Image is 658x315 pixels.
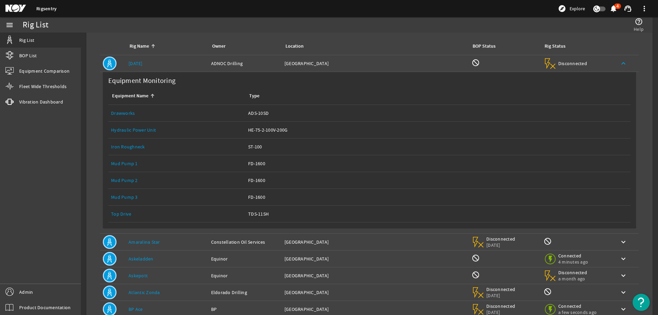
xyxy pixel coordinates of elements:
span: Connected [558,253,588,259]
a: FD-1600 [248,172,628,189]
a: Mud Pump 2 [111,172,243,189]
div: FD-1600 [248,177,628,184]
div: Equipment Name [111,92,240,100]
mat-icon: keyboard_arrow_down [619,255,627,263]
span: Rig List [19,37,34,44]
mat-icon: menu [5,21,14,29]
div: [GEOGRAPHIC_DATA] [284,272,466,279]
div: TDS-11SH [248,210,628,217]
div: Rig Name [129,43,203,50]
div: [GEOGRAPHIC_DATA] [284,255,466,262]
mat-icon: Rig Monitoring not available for this rig [544,288,552,296]
div: ADS-10SD [248,110,628,117]
mat-icon: help_outline [635,17,643,26]
mat-icon: explore [558,4,566,13]
div: Owner [212,43,226,50]
a: Atlantic Zonda [129,289,160,295]
div: [GEOGRAPHIC_DATA] [284,306,466,313]
span: Disconnected [486,286,515,292]
mat-icon: keyboard_arrow_down [619,271,627,280]
div: Equinor [211,272,279,279]
mat-icon: keyboard_arrow_up [619,59,627,68]
mat-icon: keyboard_arrow_down [619,288,627,296]
div: Constellation Oil Services [211,239,279,245]
span: Explore [570,5,585,12]
span: [DATE] [486,242,515,248]
span: Disconnected [558,269,587,276]
a: Mud Pump 1 [111,155,243,172]
span: Help [634,26,644,33]
div: [GEOGRAPHIC_DATA] [284,239,466,245]
a: Drawworks [111,105,243,121]
span: BOP List [19,52,37,59]
mat-icon: BOP Monitoring not available for this rig [472,254,480,262]
a: ADS-10SD [248,105,628,121]
a: Iron Roughneck [111,138,243,155]
div: Equipment Name [112,92,148,100]
div: Eldorado Drilling [211,289,279,296]
mat-icon: keyboard_arrow_down [619,305,627,313]
a: Hydraulic Power Unit [111,122,243,138]
a: Mud Pump 2 [111,177,138,183]
div: ST-100 [248,143,628,150]
span: Disconnected [486,303,515,309]
a: TDS-11SH [248,206,628,222]
span: Admin [19,289,33,295]
mat-icon: BOP Monitoring not available for this rig [472,271,480,279]
div: Type [248,92,625,100]
div: HE-75-2-100V-200G [248,126,628,133]
a: ST-100 [248,138,628,155]
div: BP [211,306,279,313]
div: Rig Status [545,43,565,50]
div: Rig Name [130,43,149,50]
a: Amaralina Star [129,239,160,245]
div: [GEOGRAPHIC_DATA] [284,60,466,67]
div: Equinor [211,255,279,262]
mat-icon: vibration [5,98,14,106]
a: FD-1600 [248,155,628,172]
a: Askepott [129,272,148,279]
span: Product Documentation [19,304,71,311]
mat-icon: keyboard_arrow_down [619,238,627,246]
a: [DATE] [129,60,143,66]
a: Mud Pump 1 [111,160,138,167]
span: Vibration Dashboard [19,98,63,105]
div: BOP Status [473,43,496,50]
a: Mud Pump 3 [111,194,138,200]
span: Disconnected [486,236,515,242]
a: FD-1600 [248,189,628,205]
span: a month ago [558,276,587,282]
span: Fleet Wide Thresholds [19,83,66,90]
a: Iron Roughneck [111,144,145,150]
label: Equipment Monitoring [106,75,178,87]
span: Disconnected [558,60,587,66]
div: Type [249,92,259,100]
div: FD-1600 [248,160,628,167]
mat-icon: notifications [609,4,618,13]
a: HE-75-2-100V-200G [248,122,628,138]
a: Hydraulic Power Unit [111,127,156,133]
mat-icon: Rig Monitoring not available for this rig [544,237,552,245]
div: Location [285,43,304,50]
mat-icon: support_agent [624,4,632,13]
button: Explore [555,3,588,14]
button: 4 [610,5,617,12]
a: Drawworks [111,110,135,116]
div: [GEOGRAPHIC_DATA] [284,289,466,296]
div: Rig List [23,22,48,28]
a: Top Drive [111,211,131,217]
span: Connected [558,303,597,309]
a: Top Drive [111,206,243,222]
a: Rigsentry [36,5,57,12]
span: 4 minutes ago [558,259,588,265]
mat-icon: BOP Monitoring not available for this rig [472,59,480,67]
a: Mud Pump 3 [111,189,243,205]
div: Owner [211,43,276,50]
div: Location [284,43,463,50]
button: more_vert [636,0,653,17]
div: ADNOC Drilling [211,60,279,67]
span: Equipment Comparison [19,68,70,74]
span: [DATE] [486,292,515,299]
div: FD-1600 [248,194,628,201]
button: Open Resource Center [633,294,650,311]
